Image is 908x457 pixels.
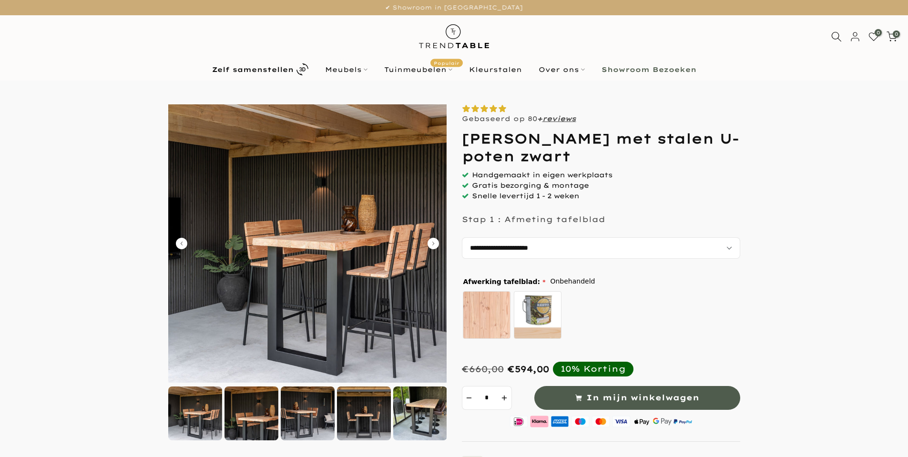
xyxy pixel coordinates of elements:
[534,386,740,410] button: In mijn winkelwagen
[462,386,476,410] button: decrement
[462,130,740,165] h1: [PERSON_NAME] met stalen U-poten zwart
[550,275,595,287] span: Onbehandeld
[893,30,900,38] span: 0
[593,64,704,75] a: Showroom Bezoeken
[476,386,498,410] input: Quantity
[12,2,896,13] p: ✔ Showroom in [GEOGRAPHIC_DATA]
[472,181,589,190] span: Gratis bezorging & montage
[887,31,897,42] a: 0
[586,391,699,405] span: In mijn winkelwagen
[463,278,546,285] span: Afwerking tafelblad:
[868,31,879,42] a: 0
[462,364,504,375] div: €660,00
[472,171,612,179] span: Handgemaakt in eigen werkplaats
[530,64,593,75] a: Over ons
[462,237,740,259] select: autocomplete="off"
[460,64,530,75] a: Kleurstalen
[316,64,376,75] a: Meubels
[428,238,439,249] button: Carousel Next Arrow
[176,238,187,249] button: Carousel Back Arrow
[212,66,294,73] b: Zelf samenstellen
[462,114,576,123] p: Gebaseerd op 80
[412,15,496,58] img: trend-table
[542,114,576,123] a: reviews
[430,59,463,67] span: Populair
[224,386,278,440] img: Douglas bartafel met stalen U-poten zwart
[281,386,335,440] img: Douglas bartafel met stalen U-poten zwart
[472,192,579,200] span: Snelle levertijd 1 - 2 weken
[168,386,222,440] img: Douglas bartafel met stalen U-poten zwart
[168,104,447,383] img: Douglas bartafel met stalen U-poten zwart
[204,61,316,78] a: Zelf samenstellen
[875,29,882,36] span: 0
[498,386,512,410] button: increment
[508,364,549,375] div: €594,00
[537,114,542,123] strong: +
[337,386,391,440] img: Douglas bartafel met stalen U-poten zwart
[393,386,447,440] img: Douglas bartafel met stalen U-poten zwart gepoedercoat
[561,364,626,374] div: 10% Korting
[462,214,605,224] p: Stap 1 : Afmeting tafelblad
[602,66,696,73] b: Showroom Bezoeken
[376,64,460,75] a: TuinmeubelenPopulair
